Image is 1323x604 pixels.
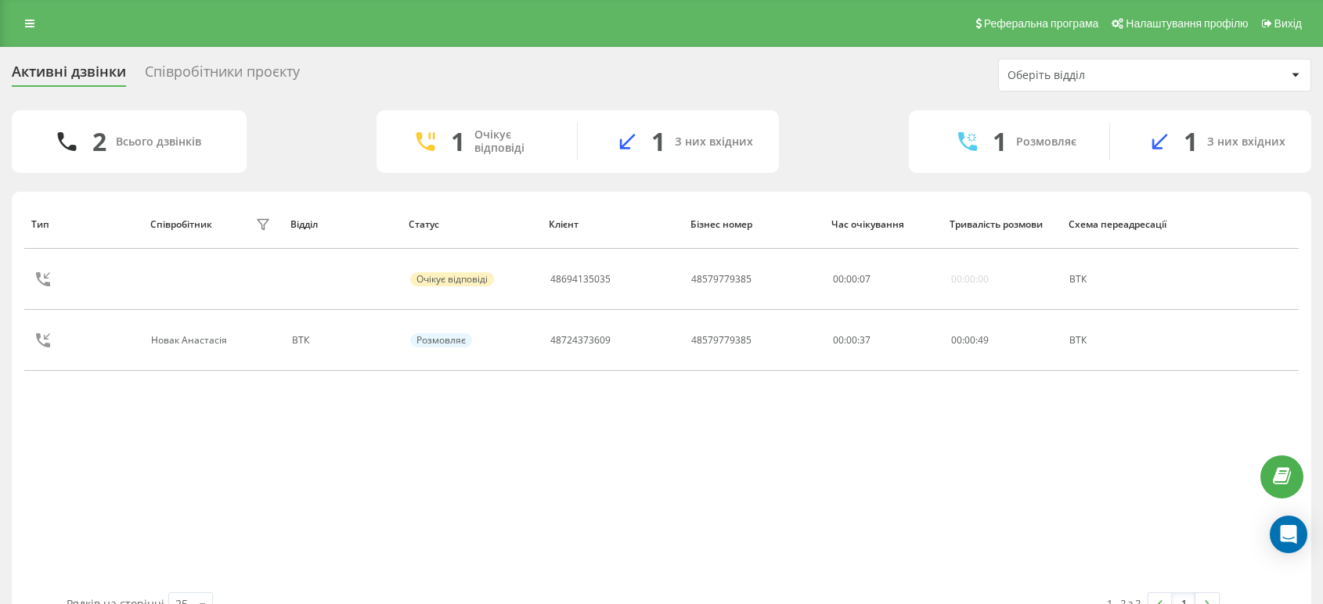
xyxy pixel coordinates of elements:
[451,127,465,156] div: 1
[549,219,676,230] div: Клієнт
[964,333,975,347] span: 00
[651,127,665,156] div: 1
[292,335,393,346] div: ВТК
[1207,135,1285,149] div: З них вхідних
[1069,335,1171,346] div: ВТК
[984,17,1099,30] span: Реферальна програма
[31,219,135,230] div: Тип
[1184,127,1198,156] div: 1
[151,335,231,346] div: Новак Анастасія
[1270,516,1307,553] div: Open Intercom Messenger
[410,272,494,286] div: Очікує відповіді
[950,219,1053,230] div: Тривалість розмови
[12,63,126,88] div: Активні дзвінки
[1008,69,1195,82] div: Оберіть відділ
[1069,219,1173,230] div: Схема переадресації
[1016,135,1076,149] div: Розмовляє
[978,333,989,347] span: 49
[410,333,472,347] div: Розмовляє
[951,274,989,285] div: 00:00:00
[116,135,201,149] div: Всього дзвінків
[1274,17,1302,30] span: Вихід
[691,335,752,346] div: 48579779385
[691,274,752,285] div: 48579779385
[550,274,611,285] div: 48694135035
[409,219,534,230] div: Статус
[846,272,857,286] span: 00
[951,335,989,346] div: : :
[150,219,212,230] div: Співробітник
[833,335,934,346] div: 00:00:37
[993,127,1007,156] div: 1
[833,272,844,286] span: 00
[675,135,753,149] div: З них вхідних
[831,219,935,230] div: Час очікування
[690,219,817,230] div: Бізнес номер
[951,333,962,347] span: 00
[550,335,611,346] div: 48724373609
[1069,274,1171,285] div: ВТК
[474,128,553,155] div: Очікує відповіді
[290,219,394,230] div: Відділ
[92,127,106,156] div: 2
[1126,17,1248,30] span: Налаштування профілю
[860,272,871,286] span: 07
[145,63,300,88] div: Співробітники проєкту
[833,274,871,285] div: : :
